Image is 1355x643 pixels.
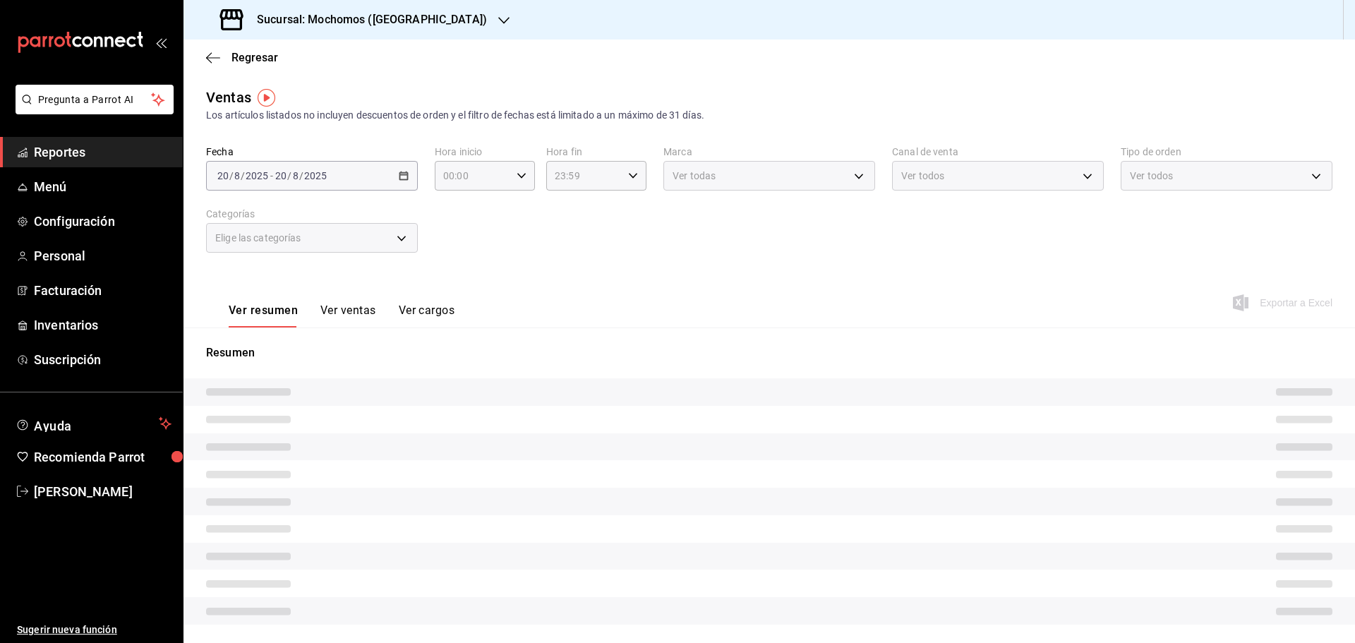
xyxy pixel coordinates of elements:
div: Ventas [206,87,251,108]
span: Menú [34,177,171,196]
span: Ver todas [673,169,716,183]
button: Ver cargos [399,304,455,327]
a: Pregunta a Parrot AI [10,102,174,117]
label: Canal de venta [892,147,1104,157]
input: -- [292,170,299,181]
label: Tipo de orden [1121,147,1332,157]
span: Configuración [34,212,171,231]
button: open_drawer_menu [155,37,167,48]
button: Pregunta a Parrot AI [16,85,174,114]
label: Hora fin [546,147,646,157]
label: Categorías [206,209,418,219]
span: Inventarios [34,316,171,335]
button: Regresar [206,51,278,64]
div: navigation tabs [229,304,454,327]
label: Hora inicio [435,147,535,157]
input: -- [234,170,241,181]
span: / [229,170,234,181]
input: -- [275,170,287,181]
span: Recomienda Parrot [34,447,171,467]
span: Elige las categorías [215,231,301,245]
button: Ver ventas [320,304,376,327]
label: Fecha [206,147,418,157]
button: Ver resumen [229,304,298,327]
label: Marca [663,147,875,157]
input: ---- [303,170,327,181]
p: Resumen [206,344,1332,361]
span: Pregunta a Parrot AI [38,92,152,107]
input: -- [217,170,229,181]
span: / [299,170,303,181]
h3: Sucursal: Mochomos ([GEOGRAPHIC_DATA]) [246,11,487,28]
input: ---- [245,170,269,181]
span: Personal [34,246,171,265]
span: Reportes [34,143,171,162]
img: Tooltip marker [258,89,275,107]
span: Ayuda [34,415,153,432]
span: Sugerir nueva función [17,623,171,637]
span: Ver todos [1130,169,1173,183]
span: Suscripción [34,350,171,369]
div: Los artículos listados no incluyen descuentos de orden y el filtro de fechas está limitado a un m... [206,108,1332,123]
span: Facturación [34,281,171,300]
span: / [287,170,291,181]
span: Regresar [231,51,278,64]
span: - [270,170,273,181]
span: Ver todos [901,169,944,183]
span: [PERSON_NAME] [34,482,171,501]
span: / [241,170,245,181]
